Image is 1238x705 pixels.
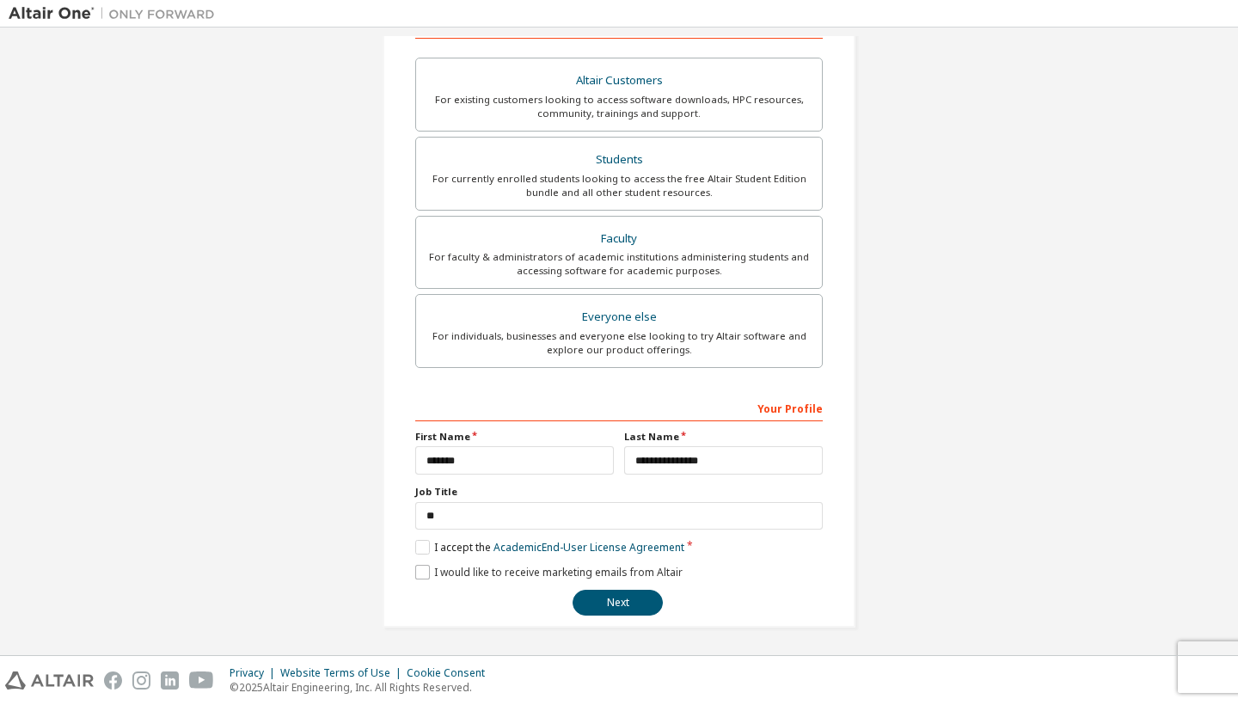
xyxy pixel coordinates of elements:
button: Next [573,590,663,616]
div: For existing customers looking to access software downloads, HPC resources, community, trainings ... [426,93,812,120]
div: Cookie Consent [407,666,495,680]
div: For currently enrolled students looking to access the free Altair Student Edition bundle and all ... [426,172,812,199]
div: Everyone else [426,305,812,329]
div: Website Terms of Use [280,666,407,680]
img: altair_logo.svg [5,671,94,690]
div: Your Profile [415,394,823,421]
img: facebook.svg [104,671,122,690]
div: For faculty & administrators of academic institutions administering students and accessing softwa... [426,250,812,278]
p: © 2025 Altair Engineering, Inc. All Rights Reserved. [230,680,495,695]
img: Altair One [9,5,224,22]
label: Job Title [415,485,823,499]
div: Privacy [230,666,280,680]
a: Academic End-User License Agreement [493,540,684,555]
label: First Name [415,430,614,444]
div: Students [426,148,812,172]
div: Faculty [426,227,812,251]
div: For individuals, businesses and everyone else looking to try Altair software and explore our prod... [426,329,812,357]
img: instagram.svg [132,671,150,690]
label: I would like to receive marketing emails from Altair [415,565,683,579]
label: I accept the [415,540,684,555]
img: youtube.svg [189,671,214,690]
div: Altair Customers [426,69,812,93]
label: Last Name [624,430,823,444]
img: linkedin.svg [161,671,179,690]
